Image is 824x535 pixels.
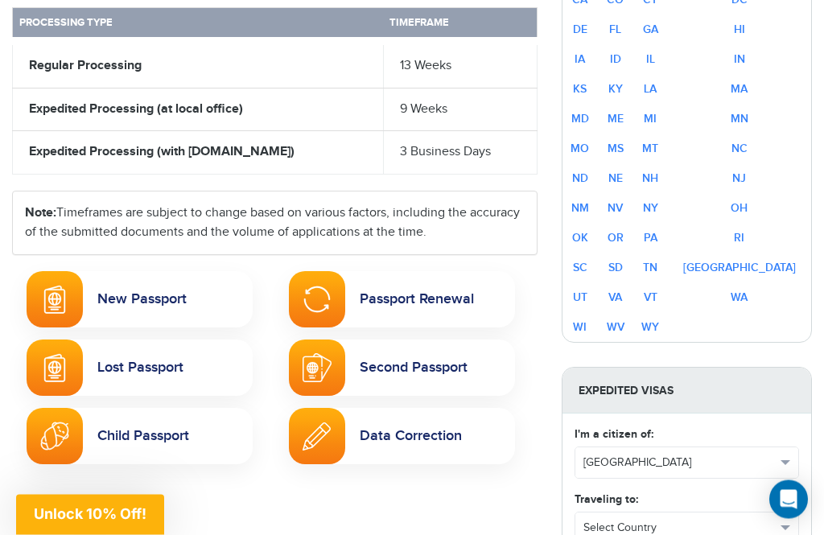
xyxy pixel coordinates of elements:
[641,321,659,335] a: WY
[608,232,624,245] a: OR
[16,495,164,535] div: Unlock 10% Off!
[575,426,653,443] label: I'm a citizen of:
[731,291,748,305] a: WA
[583,455,776,471] span: [GEOGRAPHIC_DATA]
[608,172,623,186] a: NE
[13,192,537,255] div: Timeframes are subject to change based on various factors, including the accuracy of the submitte...
[573,291,587,305] a: UT
[644,113,657,126] a: MI
[27,340,253,397] a: Lost PassportLost Passport
[571,142,589,156] a: MO
[13,8,384,42] th: Processing Type
[608,261,623,275] a: SD
[383,8,537,42] th: Timeframe
[608,113,624,126] a: ME
[573,83,587,97] a: KS
[610,53,621,67] a: ID
[643,23,658,37] a: GA
[769,480,808,519] div: Open Intercom Messenger
[383,88,537,132] td: 9 Weeks
[643,261,657,275] a: TN
[683,261,796,275] a: [GEOGRAPHIC_DATA]
[573,23,587,37] a: DE
[734,23,745,37] a: HI
[642,172,658,186] a: NH
[643,202,658,216] a: NY
[383,42,537,88] td: 13 Weeks
[608,83,623,97] a: KY
[644,291,657,305] a: VT
[571,113,589,126] a: MD
[734,53,745,67] a: IN
[571,202,589,216] a: NM
[29,59,142,74] strong: Regular Processing
[40,422,69,451] img: Child Passport
[29,145,295,160] strong: Expedited Processing (with [DOMAIN_NAME])
[608,202,623,216] a: NV
[575,492,638,508] label: Traveling to:
[289,340,515,397] a: Second PassportSecond Passport
[573,261,587,275] a: SC
[562,368,811,414] strong: Expedited Visas
[34,505,146,522] span: Unlock 10% Off!
[731,83,748,97] a: MA
[25,206,56,221] strong: Note:
[734,232,744,245] a: RI
[303,286,332,315] img: Passport Renewal
[43,286,66,315] img: New Passport
[572,232,588,245] a: OK
[27,409,253,465] a: Child PassportChild Passport
[609,23,621,37] a: FL
[27,272,253,328] a: New PassportNew Passport
[303,354,332,383] img: Second Passport
[642,142,658,156] a: MT
[383,132,537,175] td: 3 Business Days
[289,272,515,328] a: Passport RenewalPassport Renewal
[607,321,624,335] a: WV
[644,83,657,97] a: LA
[303,423,331,451] img: Passport Name Change
[575,448,798,479] button: [GEOGRAPHIC_DATA]
[731,113,748,126] a: MN
[572,172,588,186] a: ND
[644,232,657,245] a: PA
[43,354,66,383] img: Lost Passport
[731,142,748,156] a: NC
[29,102,243,117] strong: Expedited Processing (at local office)
[573,321,587,335] a: WI
[646,53,655,67] a: IL
[732,172,746,186] a: NJ
[608,291,622,305] a: VA
[608,142,624,156] a: MS
[289,409,515,465] a: Passport Name ChangeData Correction
[731,202,748,216] a: OH
[575,53,585,67] a: IA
